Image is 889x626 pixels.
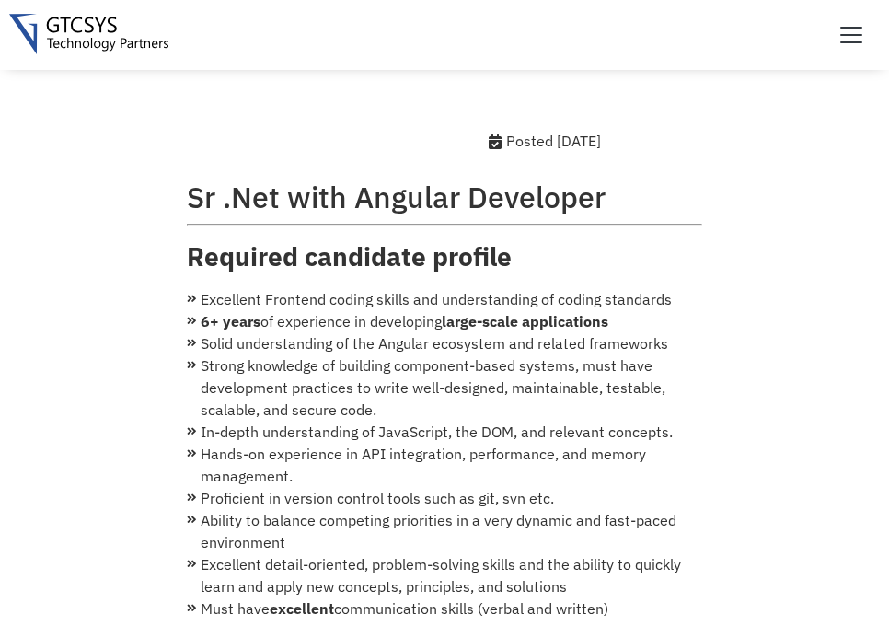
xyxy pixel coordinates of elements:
strong: Required candidate profile [187,239,512,273]
li: Excellent detail-oriented, problem-solving skills and the ability to quickly learn and apply new ... [187,553,702,597]
div: Posted [DATE] [489,130,612,152]
strong: large-scale applications [442,312,608,330]
li: Hands-on experience in API integration, performance, and memory management. [187,443,702,487]
li: Ability to balance competing priorities in a very dynamic and fast-paced environment [187,509,702,553]
li: Must have communication skills (verbal and written) [187,597,702,620]
strong: 6+ years [201,312,260,330]
li: Strong knowledge of building component-based systems, must have development practices to write we... [187,354,702,421]
img: Gtcsys logo [9,14,168,54]
h2: Sr .Net with Angular Developer [187,180,702,214]
strong: excellent [270,599,334,618]
li: of experience in developing [187,310,702,332]
li: Proficient in version control tools such as git, svn etc. [187,487,702,509]
li: Solid understanding of the Angular ecosystem and related frameworks [187,332,702,354]
li: Excellent Frontend coding skills and understanding of coding standards [187,288,702,310]
li: In-depth understanding of JavaScript, the DOM, and relevant concepts. [187,421,702,443]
